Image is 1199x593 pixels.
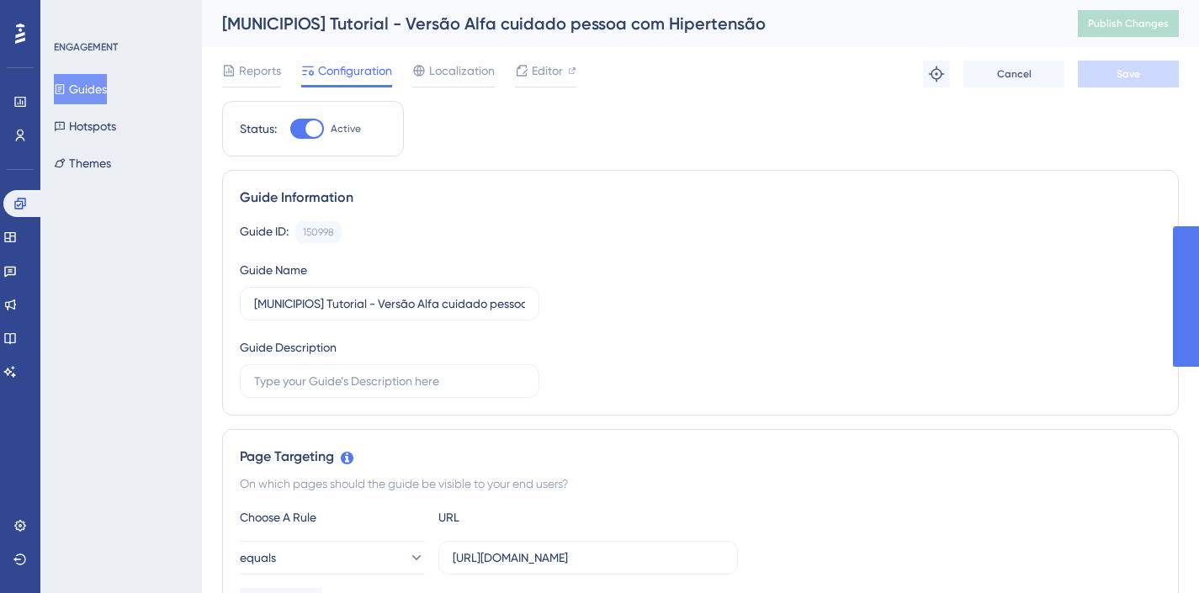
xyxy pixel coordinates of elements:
[318,61,392,81] span: Configuration
[1128,527,1179,577] iframe: UserGuiding AI Assistant Launcher
[254,372,525,390] input: Type your Guide’s Description here
[963,61,1064,87] button: Cancel
[54,148,111,178] button: Themes
[1117,67,1140,81] span: Save
[240,260,307,280] div: Guide Name
[254,294,525,313] input: Type your Guide’s Name here
[240,337,337,357] div: Guide Description
[239,61,281,81] span: Reports
[222,12,1036,35] div: [MUNICIPIOS] Tutorial - Versão Alfa cuidado pessoa com Hipertensão
[240,447,1161,467] div: Page Targeting
[240,221,289,243] div: Guide ID:
[532,61,563,81] span: Editor
[54,74,107,104] button: Guides
[240,188,1161,208] div: Guide Information
[240,119,277,139] div: Status:
[54,40,118,54] div: ENGAGEMENT
[1078,10,1179,37] button: Publish Changes
[54,111,116,141] button: Hotspots
[331,122,361,135] span: Active
[240,548,276,568] span: equals
[438,507,623,527] div: URL
[240,474,1161,494] div: On which pages should the guide be visible to your end users?
[453,548,724,567] input: yourwebsite.com/path
[303,225,334,239] div: 150998
[429,61,495,81] span: Localization
[997,67,1032,81] span: Cancel
[240,541,425,574] button: equals
[1088,17,1169,30] span: Publish Changes
[1078,61,1179,87] button: Save
[240,507,425,527] div: Choose A Rule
